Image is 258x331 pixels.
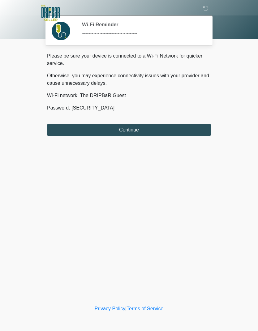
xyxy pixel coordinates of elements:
[95,306,126,311] a: Privacy Policy
[52,22,70,40] img: Agent Avatar
[125,306,127,311] a: |
[47,72,211,87] p: Otherwise, you may experience connectivity issues with your provider and cause unnecessary delays.
[41,5,60,21] img: The DRIPBaR - Keller Logo
[82,30,202,37] div: ~~~~~~~~~~~~~~~~~~~
[127,306,163,311] a: Terms of Service
[47,124,211,136] button: Continue
[47,52,211,67] p: Please be sure your device is connected to a Wi-Fi Network for quicker service.
[47,92,211,99] p: Wi-Fi network: The DRIPBaR Guest
[47,104,211,112] p: Password: [SECURITY_DATA]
